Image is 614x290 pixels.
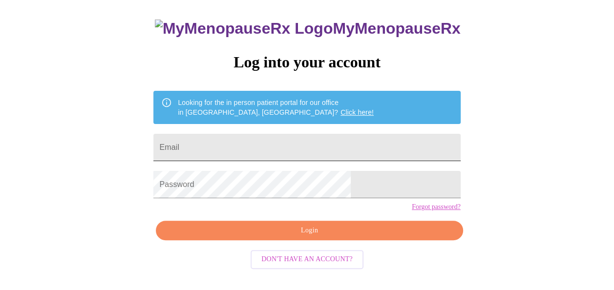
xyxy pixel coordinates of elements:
[178,94,374,121] div: Looking for the in person patient portal for our office in [GEOGRAPHIC_DATA], [GEOGRAPHIC_DATA]?
[340,108,374,116] a: Click here!
[156,221,463,241] button: Login
[153,53,460,71] h3: Log into your account
[261,253,353,266] span: Don't have an account?
[412,203,461,211] a: Forgot password?
[155,20,333,38] img: MyMenopauseRx Logo
[251,250,363,269] button: Don't have an account?
[155,20,461,38] h3: MyMenopauseRx
[167,225,451,237] span: Login
[248,254,366,263] a: Don't have an account?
